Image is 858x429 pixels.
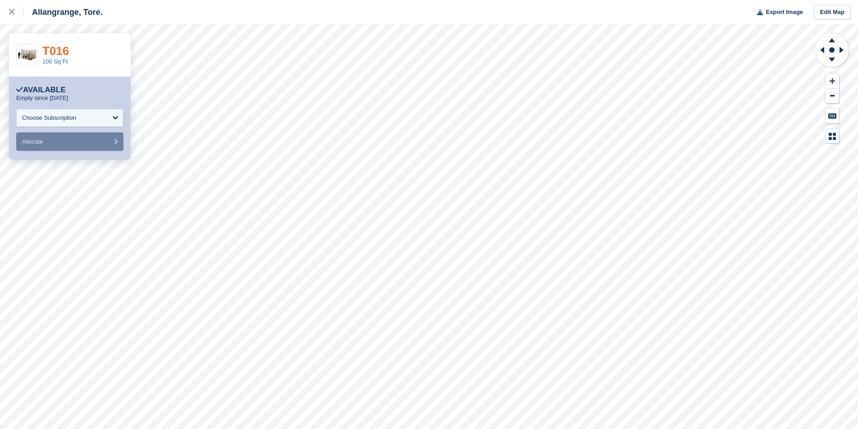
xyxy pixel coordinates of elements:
span: Export Image [766,8,803,17]
button: Export Image [752,5,803,20]
a: 100 Sq Ft [42,58,68,65]
a: T016 [42,44,69,58]
div: Choose Subscription [22,113,76,122]
button: Zoom In [826,74,839,89]
button: Map Legend [826,129,839,144]
div: Allangrange, Tore. [24,7,103,18]
a: Edit Map [814,5,851,20]
button: Zoom Out [826,89,839,104]
img: 100-sqft-unit.jpg [17,47,37,63]
button: Allocate [16,132,123,151]
span: Allocate [22,138,43,145]
button: Keyboard Shortcuts [826,108,839,123]
p: Empty since [DATE] [16,95,68,102]
div: Available [16,86,66,95]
